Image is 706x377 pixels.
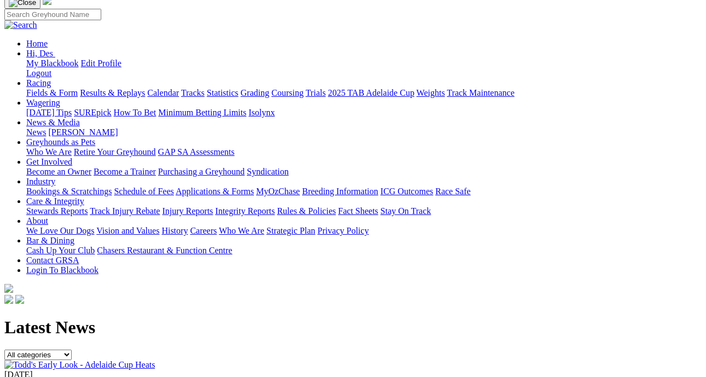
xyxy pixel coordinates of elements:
div: News & Media [26,127,702,137]
div: Wagering [26,108,702,118]
a: Vision and Values [96,226,159,235]
a: Careers [190,226,217,235]
a: Syndication [247,167,288,176]
a: Bar & Dining [26,236,74,245]
a: Retire Your Greyhound [74,147,156,156]
a: [PERSON_NAME] [48,127,118,137]
a: Fields & Form [26,88,78,97]
a: Integrity Reports [215,206,275,216]
a: Stay On Track [380,206,431,216]
input: Search [4,9,101,20]
a: SUREpick [74,108,111,117]
a: Coursing [271,88,304,97]
a: Who We Are [26,147,72,156]
a: Become an Owner [26,167,91,176]
a: Weights [416,88,445,97]
a: About [26,216,48,225]
div: Greyhounds as Pets [26,147,702,157]
a: Strategic Plan [267,226,315,235]
a: Statistics [207,88,239,97]
div: Industry [26,187,702,196]
a: How To Bet [114,108,157,117]
a: News & Media [26,118,80,127]
a: Race Safe [435,187,470,196]
a: Wagering [26,98,60,107]
a: Become a Trainer [94,167,156,176]
div: About [26,226,702,236]
a: Stewards Reports [26,206,88,216]
h1: Latest News [4,317,702,338]
img: Search [4,20,37,30]
a: Logout [26,68,51,78]
a: Privacy Policy [317,226,369,235]
a: Applications & Forms [176,187,254,196]
div: Hi, Des [26,59,702,78]
a: Breeding Information [302,187,378,196]
a: Bookings & Scratchings [26,187,112,196]
div: Bar & Dining [26,246,702,256]
a: [DATE] Tips [26,108,72,117]
a: Hi, Des [26,49,55,58]
img: logo-grsa-white.png [4,284,13,293]
a: Care & Integrity [26,196,84,206]
a: ICG Outcomes [380,187,433,196]
a: Grading [241,88,269,97]
a: Trials [305,88,326,97]
a: Login To Blackbook [26,265,99,275]
a: Industry [26,177,55,186]
a: Tracks [181,88,205,97]
a: Schedule of Fees [114,187,173,196]
a: Greyhounds as Pets [26,137,95,147]
a: My Blackbook [26,59,79,68]
div: Racing [26,88,702,98]
a: 2025 TAB Adelaide Cup [328,88,414,97]
a: Racing [26,78,51,88]
a: Home [26,39,48,48]
a: We Love Our Dogs [26,226,94,235]
a: Chasers Restaurant & Function Centre [97,246,232,255]
a: MyOzChase [256,187,300,196]
a: Who We Are [219,226,264,235]
a: Isolynx [248,108,275,117]
a: Calendar [147,88,179,97]
a: Purchasing a Greyhound [158,167,245,176]
a: Cash Up Your Club [26,246,95,255]
a: Results & Replays [80,88,145,97]
div: Care & Integrity [26,206,702,216]
img: facebook.svg [4,295,13,304]
div: Get Involved [26,167,702,177]
a: Injury Reports [162,206,213,216]
img: twitter.svg [15,295,24,304]
a: Minimum Betting Limits [158,108,246,117]
a: Fact Sheets [338,206,378,216]
span: Hi, Des [26,49,53,58]
a: Contact GRSA [26,256,79,265]
img: Todd's Early Look - Adelaide Cup Heats [4,360,155,370]
a: Track Maintenance [447,88,514,97]
a: News [26,127,46,137]
a: Edit Profile [81,59,121,68]
a: History [161,226,188,235]
a: Get Involved [26,157,72,166]
a: Track Injury Rebate [90,206,160,216]
a: GAP SA Assessments [158,147,235,156]
a: Rules & Policies [277,206,336,216]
